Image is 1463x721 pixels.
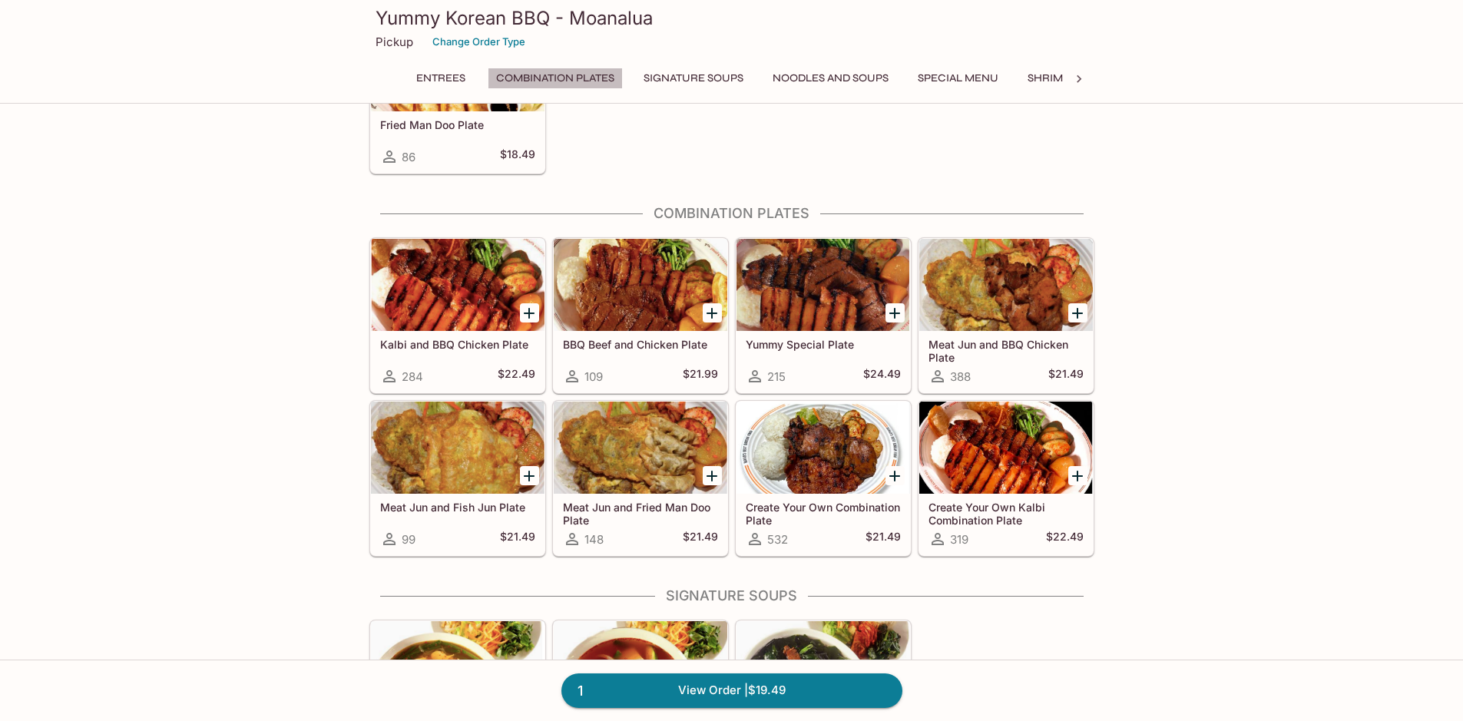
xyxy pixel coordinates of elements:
[371,239,544,331] div: Kalbi and BBQ Chicken Plate
[554,402,727,494] div: Meat Jun and Fried Man Doo Plate
[369,587,1094,604] h4: Signature Soups
[553,238,728,393] a: BBQ Beef and Chicken Plate109$21.99
[703,303,722,322] button: Add BBQ Beef and Chicken Plate
[746,338,901,351] h5: Yummy Special Plate
[928,501,1084,526] h5: Create Your Own Kalbi Combination Plate
[370,401,545,556] a: Meat Jun and Fish Jun Plate99$21.49
[919,401,1094,556] a: Create Your Own Kalbi Combination Plate319$22.49
[500,530,535,548] h5: $21.49
[866,530,901,548] h5: $21.49
[554,621,727,713] div: Tofu Soup
[568,680,592,702] span: 1
[370,238,545,393] a: Kalbi and BBQ Chicken Plate284$22.49
[736,239,910,331] div: Yummy Special Plate
[500,147,535,166] h5: $18.49
[554,239,727,331] div: BBQ Beef and Chicken Plate
[563,501,718,526] h5: Meat Jun and Fried Man Doo Plate
[553,401,728,556] a: Meat Jun and Fried Man Doo Plate148$21.49
[1068,303,1087,322] button: Add Meat Jun and BBQ Chicken Plate
[746,501,901,526] h5: Create Your Own Combination Plate
[369,205,1094,222] h4: Combination Plates
[561,673,902,707] a: 1View Order |$19.49
[425,30,532,54] button: Change Order Type
[520,466,539,485] button: Add Meat Jun and Fish Jun Plate
[703,466,722,485] button: Add Meat Jun and Fried Man Doo Plate
[950,532,968,547] span: 319
[520,303,539,322] button: Add Kalbi and BBQ Chicken Plate
[928,338,1084,363] h5: Meat Jun and BBQ Chicken Plate
[950,369,971,384] span: 388
[371,621,544,713] div: Yook Gae Jang
[635,68,752,89] button: Signature Soups
[736,401,911,556] a: Create Your Own Combination Plate532$21.49
[909,68,1007,89] button: Special Menu
[380,338,535,351] h5: Kalbi and BBQ Chicken Plate
[584,369,603,384] span: 109
[1019,68,1129,89] button: Shrimp Combos
[402,369,423,384] span: 284
[371,402,544,494] div: Meat Jun and Fish Jun Plate
[736,402,910,494] div: Create Your Own Combination Plate
[402,532,415,547] span: 99
[584,532,604,547] span: 148
[885,466,905,485] button: Add Create Your Own Combination Plate
[736,621,910,713] div: Seaweed Soup
[498,367,535,385] h5: $22.49
[736,238,911,393] a: Yummy Special Plate215$24.49
[380,118,535,131] h5: Fried Man Doo Plate
[683,367,718,385] h5: $21.99
[767,369,786,384] span: 215
[380,501,535,514] h5: Meat Jun and Fish Jun Plate
[402,150,415,164] span: 86
[563,338,718,351] h5: BBQ Beef and Chicken Plate
[919,238,1094,393] a: Meat Jun and BBQ Chicken Plate388$21.49
[376,35,413,49] p: Pickup
[863,367,901,385] h5: $24.49
[919,239,1093,331] div: Meat Jun and BBQ Chicken Plate
[885,303,905,322] button: Add Yummy Special Plate
[406,68,475,89] button: Entrees
[1068,466,1087,485] button: Add Create Your Own Kalbi Combination Plate
[764,68,897,89] button: Noodles and Soups
[371,19,544,111] div: Fried Man Doo Plate
[919,402,1093,494] div: Create Your Own Kalbi Combination Plate
[376,6,1088,30] h3: Yummy Korean BBQ - Moanalua
[1046,530,1084,548] h5: $22.49
[767,532,788,547] span: 532
[683,530,718,548] h5: $21.49
[1048,367,1084,385] h5: $21.49
[488,68,623,89] button: Combination Plates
